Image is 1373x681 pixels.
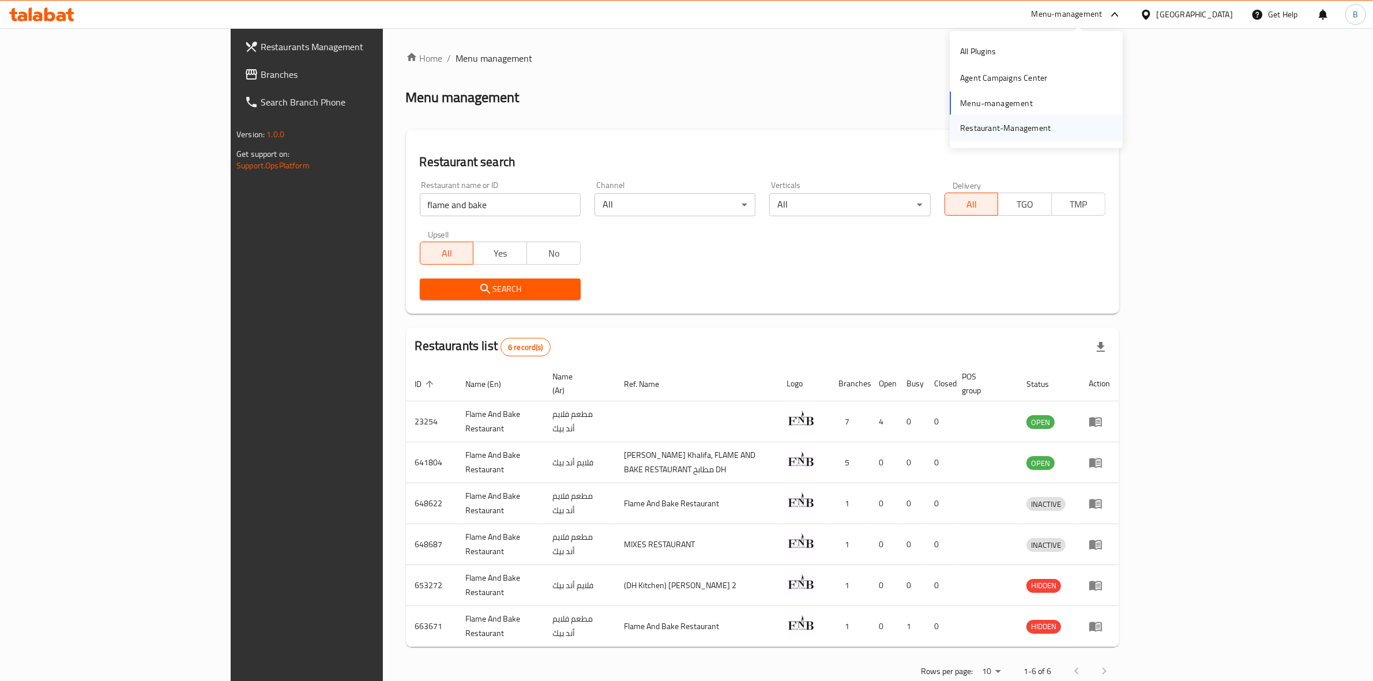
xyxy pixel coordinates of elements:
[925,524,953,565] td: 0
[526,242,581,265] button: No
[624,377,674,391] span: Ref. Name
[235,88,460,116] a: Search Branch Phone
[406,366,1119,647] table: enhanced table
[1026,538,1066,552] div: INACTIVE
[925,565,953,606] td: 0
[1026,620,1061,634] div: HIDDEN
[457,483,544,524] td: Flame And Bake Restaurant
[870,442,897,483] td: 0
[552,370,601,397] span: Name (Ar)
[543,606,615,647] td: مطعم فلايم أند بيك
[925,442,953,483] td: 0
[457,401,544,442] td: Flame And Bake Restaurant
[977,663,1005,680] div: Rows per page:
[897,401,925,442] td: 0
[1089,537,1110,551] div: Menu
[787,569,815,597] img: Flame And Bake Restaurant
[829,565,870,606] td: 1
[236,127,265,142] span: Version:
[235,61,460,88] a: Branches
[1024,664,1051,679] p: 1-6 of 6
[897,366,925,401] th: Busy
[457,524,544,565] td: Flame And Bake Restaurant
[415,377,437,391] span: ID
[787,405,815,434] img: Flame And Bake Restaurant
[615,565,777,606] td: (DH Kitchen) [PERSON_NAME] 2
[870,606,897,647] td: 0
[466,377,517,391] span: Name (En)
[266,127,284,142] span: 1.0.0
[787,487,815,516] img: Flame And Bake Restaurant
[1026,456,1055,470] div: OPEN
[1089,456,1110,469] div: Menu
[420,193,581,216] input: Search for restaurant name or ID..
[925,606,953,647] td: 0
[1087,333,1115,361] div: Export file
[543,483,615,524] td: مطعم فلايم أند بيك
[261,67,451,81] span: Branches
[870,401,897,442] td: 4
[415,337,551,356] h2: Restaurants list
[829,366,870,401] th: Branches
[457,565,544,606] td: Flame And Bake Restaurant
[1051,193,1105,216] button: TMP
[456,51,533,65] span: Menu management
[1079,366,1119,401] th: Action
[236,146,289,161] span: Get support on:
[787,609,815,638] img: Flame And Bake Restaurant
[543,442,615,483] td: فلايم أند بيك
[1056,196,1101,213] span: TMP
[870,524,897,565] td: 0
[870,483,897,524] td: 0
[543,565,615,606] td: فلايم أند بيك
[870,565,897,606] td: 0
[921,664,973,679] p: Rows per page:
[1157,8,1233,21] div: [GEOGRAPHIC_DATA]
[615,483,777,524] td: Flame And Bake Restaurant
[406,51,1119,65] nav: breadcrumb
[870,366,897,401] th: Open
[960,45,996,58] div: All Plugins
[457,442,544,483] td: Flame And Bake Restaurant
[501,338,551,356] div: Total records count
[829,442,870,483] td: 5
[1026,579,1061,593] div: HIDDEN
[420,242,474,265] button: All
[1026,415,1055,429] div: OPEN
[925,366,953,401] th: Closed
[420,279,581,300] button: Search
[420,153,1105,171] h2: Restaurant search
[1026,539,1066,552] span: INACTIVE
[829,483,870,524] td: 1
[962,370,1003,397] span: POS group
[897,524,925,565] td: 0
[478,245,522,262] span: Yes
[1089,415,1110,428] div: Menu
[1026,497,1066,511] div: INACTIVE
[235,33,460,61] a: Restaurants Management
[1026,620,1061,633] span: HIDDEN
[532,245,576,262] span: No
[829,524,870,565] td: 1
[1026,498,1066,511] span: INACTIVE
[1026,579,1061,592] span: HIDDEN
[425,245,469,262] span: All
[777,366,829,401] th: Logo
[457,606,544,647] td: Flame And Bake Restaurant
[960,72,1047,84] div: Agent Campaigns Center
[998,193,1052,216] button: TGO
[953,181,981,189] label: Delivery
[1032,7,1103,21] div: Menu-management
[945,193,999,216] button: All
[950,196,994,213] span: All
[829,401,870,442] td: 7
[1003,196,1047,213] span: TGO
[897,565,925,606] td: 0
[543,524,615,565] td: مطعم فلايم أند بيك
[615,524,777,565] td: MIXES RESTAURANT
[787,446,815,475] img: Flame And Bake Restaurant
[1089,578,1110,592] div: Menu
[925,401,953,442] td: 0
[595,193,755,216] div: All
[428,230,449,238] label: Upsell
